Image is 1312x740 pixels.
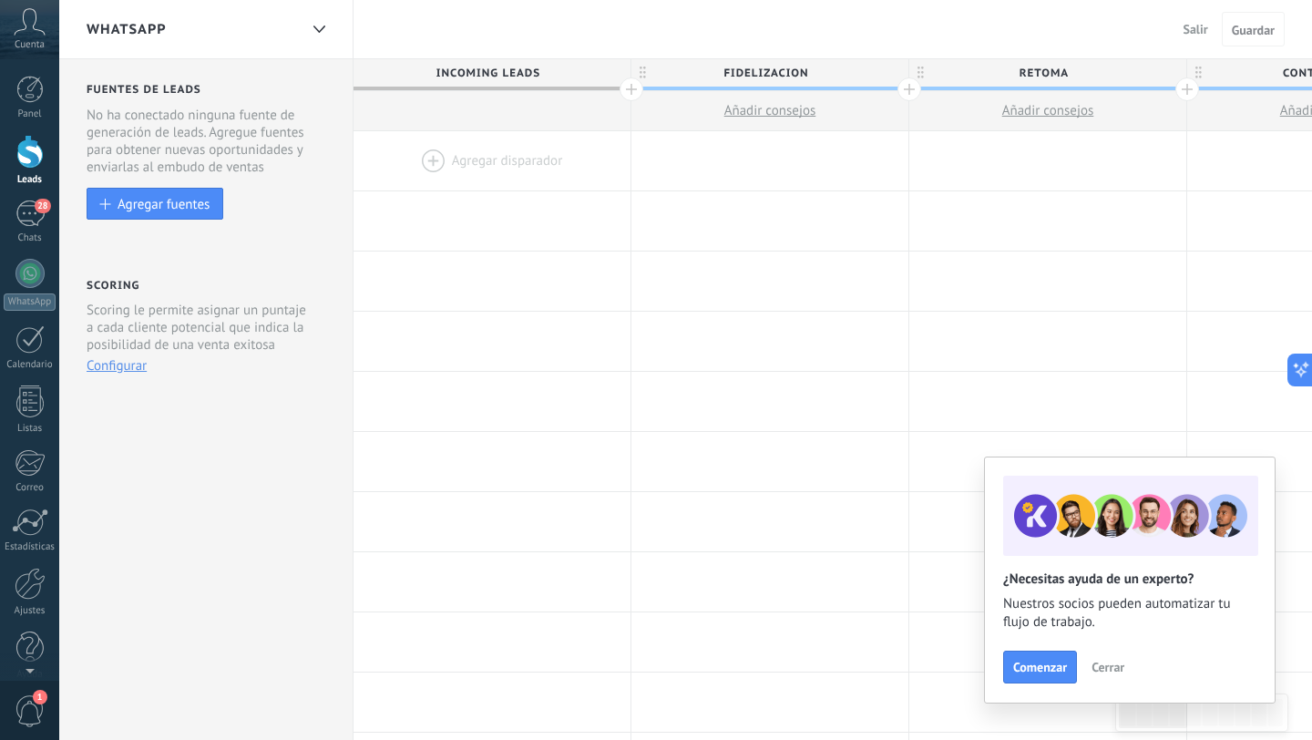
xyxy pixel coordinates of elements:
h2: ¿Necesitas ayuda de un experto? [1003,570,1256,588]
button: Configurar [87,357,147,375]
span: Cerrar [1092,661,1124,673]
div: Incoming leads [354,59,630,87]
span: Cuenta [15,39,45,51]
h2: Scoring [87,279,139,293]
button: Comenzar [1003,651,1077,683]
span: 1 [33,690,47,704]
h2: Fuentes de leads [87,83,329,97]
span: Añadir consejos [724,102,816,119]
div: Leads [4,174,56,186]
div: Chats [4,232,56,244]
div: Ajustes [4,605,56,617]
div: Panel [4,108,56,120]
span: Comenzar [1013,661,1067,673]
div: Listas [4,423,56,435]
button: Cerrar [1083,653,1133,681]
div: No ha conectado ninguna fuente de generación de leads. Agregue fuentes para obtener nuevas oportu... [87,107,329,176]
div: Estadísticas [4,541,56,553]
span: Añadir consejos [1002,102,1094,119]
button: Salir [1176,15,1215,43]
button: Añadir consejos [631,91,908,130]
button: Guardar [1222,12,1285,46]
div: Correo [4,482,56,494]
span: Incoming leads [354,59,621,87]
button: Añadir consejos [909,91,1186,130]
div: fidelizacion [631,59,908,87]
span: Salir [1184,21,1208,37]
div: Calendario [4,359,56,371]
span: retoma [909,59,1177,87]
span: Nuestros socios pueden automatizar tu flujo de trabajo. [1003,595,1256,632]
button: Agregar fuentes [87,188,223,220]
div: whatsapp [303,12,334,47]
div: WhatsApp [4,293,56,311]
span: fidelizacion [631,59,899,87]
div: Agregar fuentes [118,196,210,211]
span: 28 [35,199,50,213]
span: Guardar [1232,24,1275,36]
div: retoma [909,59,1186,87]
p: Scoring le permite asignar un puntaje a cada cliente potencial que indica la posibilidad de una v... [87,302,313,354]
span: whatsapp [87,21,167,38]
